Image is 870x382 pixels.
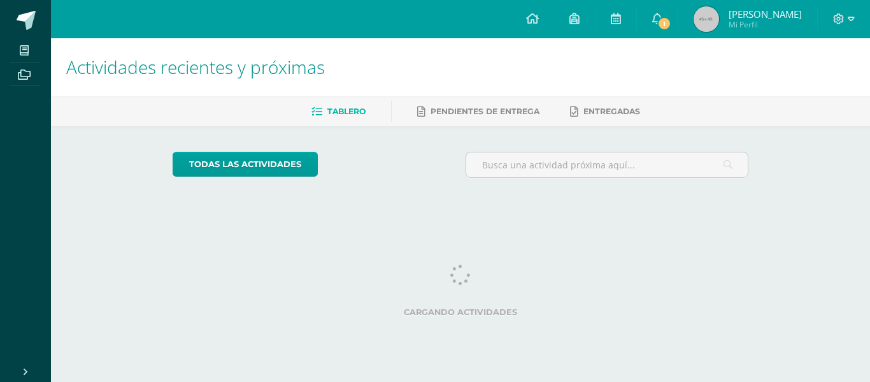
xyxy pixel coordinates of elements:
[729,19,802,30] span: Mi Perfil
[327,107,366,116] span: Tablero
[431,107,539,116] span: Pendientes de entrega
[729,8,802,20] span: [PERSON_NAME]
[417,101,539,122] a: Pendientes de entrega
[466,152,748,177] input: Busca una actividad próxima aquí...
[570,101,640,122] a: Entregadas
[66,55,325,79] span: Actividades recientes y próximas
[173,152,318,177] a: todas las Actividades
[311,101,366,122] a: Tablero
[657,17,671,31] span: 1
[583,107,640,116] span: Entregadas
[173,307,749,317] label: Cargando actividades
[694,6,719,32] img: 45x45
